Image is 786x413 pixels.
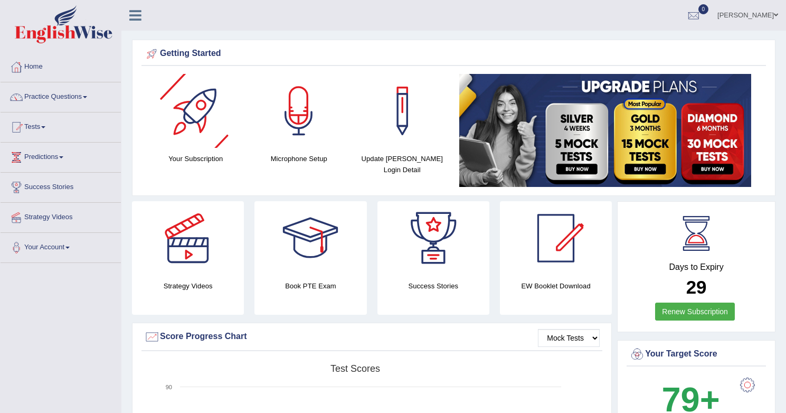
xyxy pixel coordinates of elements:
h4: Update [PERSON_NAME] Login Detail [356,153,449,175]
h4: Your Subscription [149,153,242,164]
h4: Microphone Setup [253,153,346,164]
a: Strategy Videos [1,203,121,229]
h4: Days to Expiry [629,262,763,272]
h4: Strategy Videos [132,280,244,292]
h4: Success Stories [377,280,489,292]
a: Renew Subscription [655,303,735,321]
div: Getting Started [144,46,763,62]
a: Practice Questions [1,82,121,109]
h4: EW Booklet Download [500,280,612,292]
a: Home [1,52,121,79]
span: 0 [698,4,709,14]
a: Tests [1,112,121,139]
div: Your Target Score [629,346,763,362]
a: Success Stories [1,173,121,199]
b: 29 [686,277,707,297]
div: Score Progress Chart [144,329,600,345]
tspan: Test scores [330,363,380,374]
a: Your Account [1,233,121,259]
a: Predictions [1,143,121,169]
text: 90 [166,384,172,390]
h4: Book PTE Exam [254,280,366,292]
img: small5.jpg [459,74,751,187]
